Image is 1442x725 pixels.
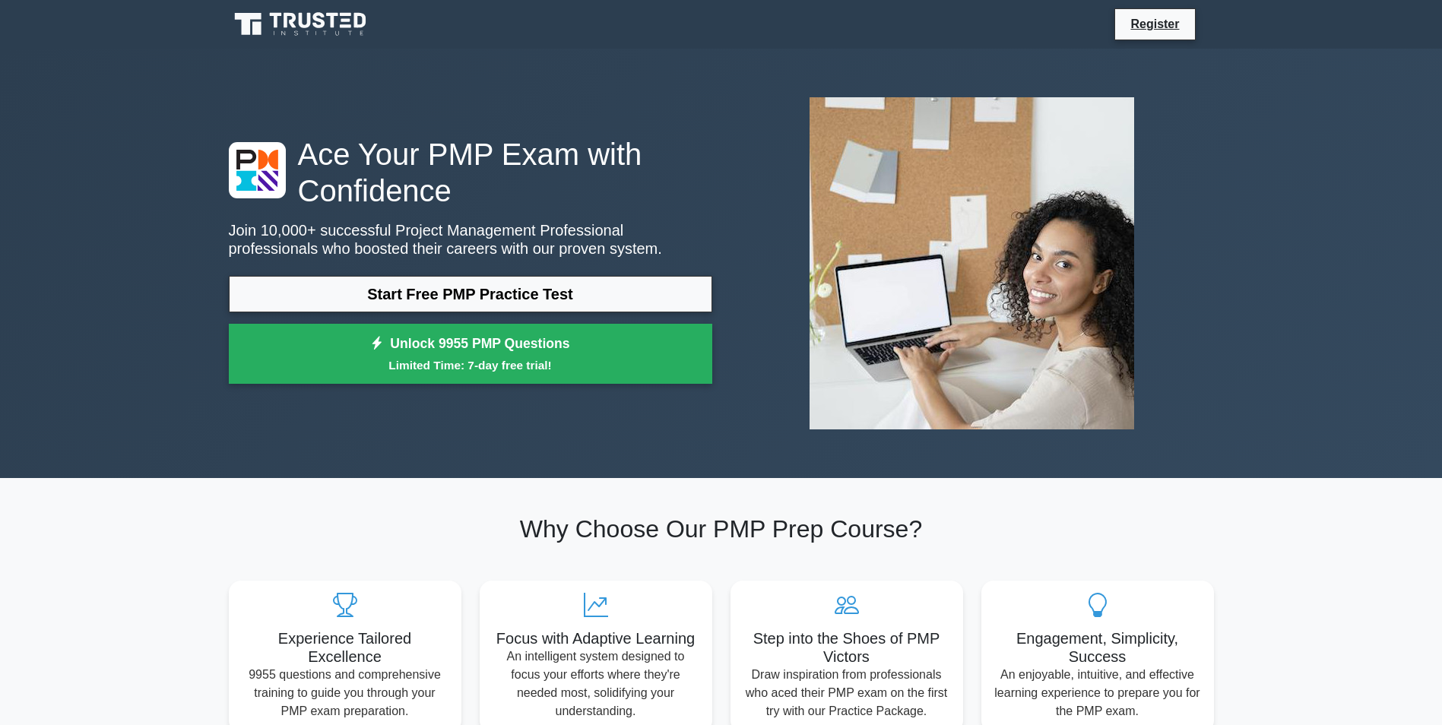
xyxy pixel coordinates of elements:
[248,356,693,374] small: Limited Time: 7-day free trial!
[241,666,449,720] p: 9955 questions and comprehensive training to guide you through your PMP exam preparation.
[743,666,951,720] p: Draw inspiration from professionals who aced their PMP exam on the first try with our Practice Pa...
[229,324,712,385] a: Unlock 9955 PMP QuestionsLimited Time: 7-day free trial!
[229,221,712,258] p: Join 10,000+ successful Project Management Professional professionals who boosted their careers w...
[492,629,700,647] h5: Focus with Adaptive Learning
[229,136,712,209] h1: Ace Your PMP Exam with Confidence
[492,647,700,720] p: An intelligent system designed to focus your efforts where they're needed most, solidifying your ...
[1121,14,1188,33] a: Register
[743,629,951,666] h5: Step into the Shoes of PMP Victors
[229,514,1214,543] h2: Why Choose Our PMP Prep Course?
[994,666,1202,720] p: An enjoyable, intuitive, and effective learning experience to prepare you for the PMP exam.
[229,276,712,312] a: Start Free PMP Practice Test
[994,629,1202,666] h5: Engagement, Simplicity, Success
[241,629,449,666] h5: Experience Tailored Excellence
